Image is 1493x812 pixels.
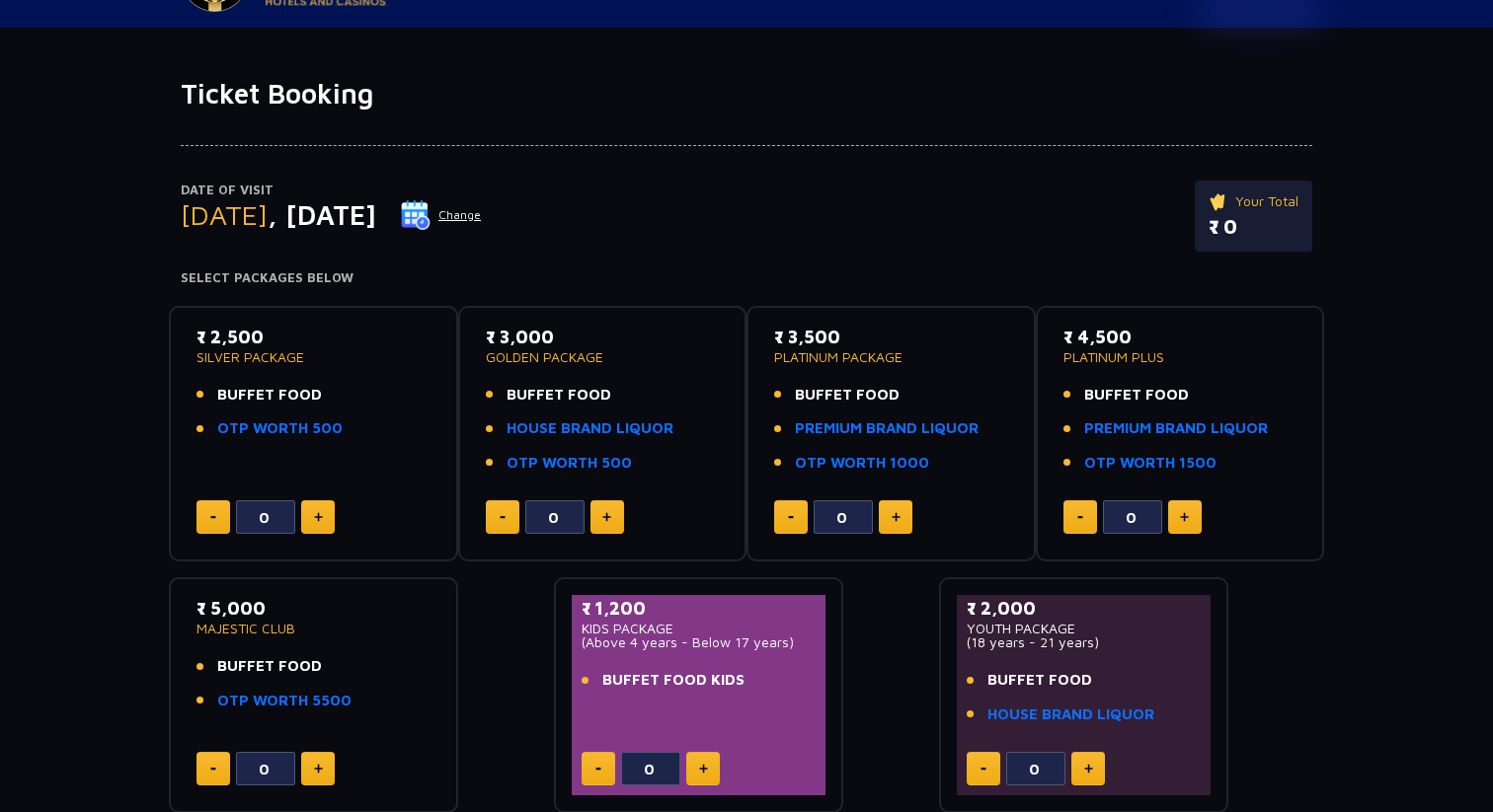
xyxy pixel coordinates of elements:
[1063,324,1297,350] p: ₹ 4,500
[196,324,431,350] p: ₹ 2,500
[210,516,216,519] img: minus
[314,764,323,774] img: plus
[582,595,816,622] p: ₹ 1,200
[314,512,323,522] img: plus
[1209,212,1298,242] p: ₹ 0
[1209,190,1298,212] p: Your Total
[582,622,816,635] p: KIDS PACKAGE
[217,690,352,712] a: OTP WORTH 5500
[795,384,900,406] span: BUFFET FOOD
[507,384,611,406] span: BUFFET FOOD
[181,181,482,200] p: Date of Visit
[1180,512,1189,522] img: plus
[1084,452,1217,475] a: OTP WORTH 1500
[967,622,1201,635] p: YOUTH PACKAGE
[507,452,632,475] a: OTP WORTH 500
[181,270,1312,286] h4: Select Packages Below
[486,324,720,350] p: ₹ 3,000
[196,350,431,364] p: SILVER PACKAGE
[486,350,720,364] p: GOLDEN PACKAGE
[892,512,901,522] img: plus
[1084,417,1268,440] a: PREMIUM BRAND LIQUOR
[602,512,611,522] img: plus
[181,77,1312,111] h1: Ticket Booking
[602,669,745,692] span: BUFFET FOOD KIDS
[1209,190,1229,212] img: ticket
[181,198,268,231] span: [DATE]
[595,768,601,771] img: minus
[1084,764,1093,774] img: plus
[217,384,322,406] span: BUFFET FOOD
[1077,516,1083,519] img: minus
[987,669,1092,692] span: BUFFET FOOD
[774,350,1008,364] p: PLATINUM PACKAGE
[217,417,343,440] a: OTP WORTH 500
[1063,350,1297,364] p: PLATINUM PLUS
[268,198,376,231] span: , [DATE]
[987,703,1154,726] a: HOUSE BRAND LIQUOR
[217,655,322,678] span: BUFFET FOOD
[967,595,1201,622] p: ₹ 2,000
[582,635,816,649] p: (Above 4 years - Below 17 years)
[774,324,1008,350] p: ₹ 3,500
[788,516,794,519] img: minus
[210,768,216,771] img: minus
[500,516,506,519] img: minus
[967,635,1201,649] p: (18 years - 21 years)
[196,622,431,635] p: MAJESTIC CLUB
[196,595,431,622] p: ₹ 5,000
[699,764,708,774] img: plus
[400,199,482,231] button: Change
[795,417,979,440] a: PREMIUM BRAND LIQUOR
[507,417,673,440] a: HOUSE BRAND LIQUOR
[795,452,929,475] a: OTP WORTH 1000
[981,768,986,771] img: minus
[1084,384,1189,406] span: BUFFET FOOD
